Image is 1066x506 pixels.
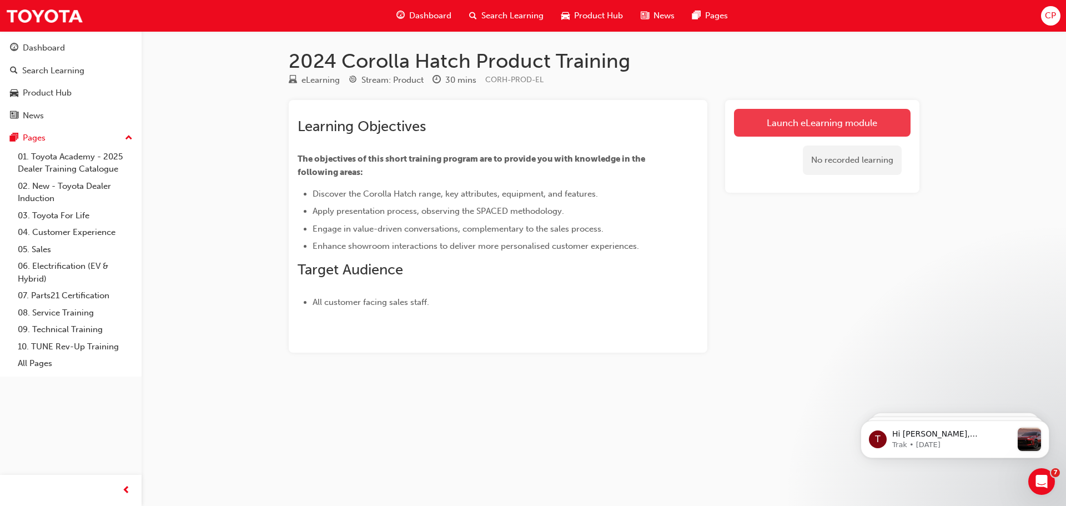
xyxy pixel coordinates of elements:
[561,9,570,23] span: car-icon
[289,49,919,73] h1: 2024 Corolla Hatch Product Training
[125,131,133,146] span: up-icon
[23,109,44,122] div: News
[13,207,137,224] a: 03. Toyota For Life
[4,128,137,148] button: Pages
[653,9,675,22] span: News
[396,9,405,23] span: guage-icon
[692,9,701,23] span: pages-icon
[289,73,340,87] div: Type
[313,241,639,251] span: Enhance showroom interactions to deliver more personalised customer experiences.
[298,261,403,278] span: Target Audience
[313,224,604,234] span: Engage in value-driven conversations, complementary to the sales process.
[23,87,72,99] div: Product Hub
[4,38,137,58] a: Dashboard
[552,4,632,27] a: car-iconProduct Hub
[641,9,649,23] span: news-icon
[4,106,137,126] a: News
[10,88,18,98] span: car-icon
[349,73,424,87] div: Stream
[13,321,137,338] a: 09. Technical Training
[734,109,911,137] a: Launch eLearning module
[460,4,552,27] a: search-iconSearch Learning
[632,4,683,27] a: news-iconNews
[1051,468,1060,477] span: 7
[13,355,137,372] a: All Pages
[705,9,728,22] span: Pages
[433,76,441,86] span: clock-icon
[574,9,623,22] span: Product Hub
[301,74,340,87] div: eLearning
[803,146,902,175] div: No recorded learning
[13,338,137,355] a: 10. TUNE Rev-Up Training
[313,206,564,216] span: Apply presentation process, observing the SPACED methodology.
[481,9,544,22] span: Search Learning
[13,241,137,258] a: 05. Sales
[349,76,357,86] span: target-icon
[13,258,137,287] a: 06. Electrification (EV & Hybrid)
[13,304,137,322] a: 08. Service Training
[10,133,18,143] span: pages-icon
[4,61,137,81] a: Search Learning
[469,9,477,23] span: search-icon
[10,66,18,76] span: search-icon
[1028,468,1055,495] iframe: Intercom live chat
[298,154,647,177] span: The objectives of this short training program are to provide you with knowledge in the following ...
[4,36,137,128] button: DashboardSearch LearningProduct HubNews
[1045,9,1056,22] span: CP
[122,484,130,498] span: prev-icon
[409,9,451,22] span: Dashboard
[313,189,598,199] span: Discover the Corolla Hatch range, key attributes, equipment, and features.
[485,75,544,84] span: Learning resource code
[4,83,137,103] a: Product Hub
[13,224,137,241] a: 04. Customer Experience
[1041,6,1060,26] button: CP
[10,111,18,121] span: news-icon
[844,398,1066,476] iframe: Intercom notifications message
[10,43,18,53] span: guage-icon
[433,73,476,87] div: Duration
[23,132,46,144] div: Pages
[13,178,137,207] a: 02. New - Toyota Dealer Induction
[361,74,424,87] div: Stream: Product
[23,42,65,54] div: Dashboard
[313,297,429,307] span: All customer facing sales staff.
[13,287,137,304] a: 07. Parts21 Certification
[445,74,476,87] div: 30 mins
[13,148,137,178] a: 01. Toyota Academy - 2025 Dealer Training Catalogue
[298,118,426,135] span: Learning Objectives
[683,4,737,27] a: pages-iconPages
[388,4,460,27] a: guage-iconDashboard
[6,3,83,28] img: Trak
[289,76,297,86] span: learningResourceType_ELEARNING-icon
[22,64,84,77] div: Search Learning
